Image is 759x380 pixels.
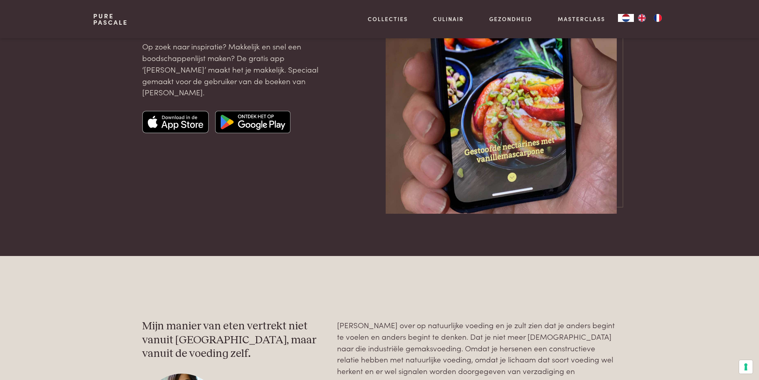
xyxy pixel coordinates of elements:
[142,111,209,133] img: Apple app store
[368,15,408,23] a: Collecties
[618,14,634,22] div: Language
[433,15,464,23] a: Culinair
[618,14,666,22] aside: Language selected: Nederlands
[142,41,325,98] p: Op zoek naar inspiratie? Makkelijk en snel een boodschappenlijst maken? De gratis app ‘[PERSON_NA...
[618,14,634,22] a: NL
[739,360,753,374] button: Uw voorkeuren voor toestemming voor trackingtechnologieën
[215,111,290,133] img: Google app store
[650,14,666,22] a: FR
[489,15,532,23] a: Gezondheid
[558,15,605,23] a: Masterclass
[93,13,128,26] a: PurePascale
[634,14,666,22] ul: Language list
[142,319,325,361] h3: Mijn manier van eten vertrekt niet vanuit [GEOGRAPHIC_DATA], maar vanuit de voeding zelf.
[634,14,650,22] a: EN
